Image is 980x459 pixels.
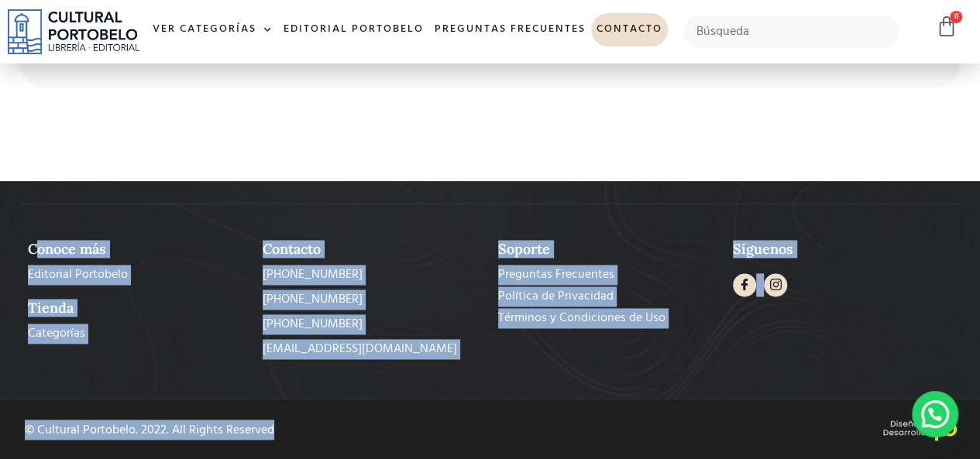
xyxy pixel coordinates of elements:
[147,13,278,46] a: Ver Categorías
[263,340,457,358] span: [EMAIL_ADDRESS][DOMAIN_NAME]
[936,15,958,38] a: 0
[263,315,482,334] a: [PHONE_NUMBER]
[263,315,363,334] span: [PHONE_NUMBER]
[683,15,899,48] input: Búsqueda
[498,287,614,306] span: Política de Privacidad
[498,309,717,327] a: Términos y Condiciones de Uso
[263,290,363,309] span: [PHONE_NUMBER]
[263,241,482,258] h2: Contacto
[498,265,717,284] a: Preguntas Frecuentes
[429,13,591,46] a: Preguntas frecuentes
[263,265,363,284] span: [PHONE_NUMBER]
[498,265,614,284] span: Preguntas Frecuentes
[263,340,482,358] a: [EMAIL_ADDRESS][DOMAIN_NAME]
[28,241,247,258] h2: Conoce más
[25,423,478,436] div: © Cultural Portobelo. 2022. All Rights Reserved
[263,265,482,284] a: [PHONE_NUMBER]
[498,309,665,327] span: Términos y Condiciones de Uso
[278,13,429,46] a: Editorial Portobelo
[263,290,482,309] a: [PHONE_NUMBER]
[28,265,247,284] a: Editorial Portobelo
[28,324,85,343] span: Categorías
[591,13,668,46] a: Contacto
[950,11,962,23] span: 0
[498,287,717,306] a: Política de Privacidad
[28,300,247,317] h2: Tienda
[28,324,247,343] a: Categorías
[733,241,952,258] h2: Síguenos
[28,265,128,284] span: Editorial Portobelo
[498,241,717,258] h2: Soporte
